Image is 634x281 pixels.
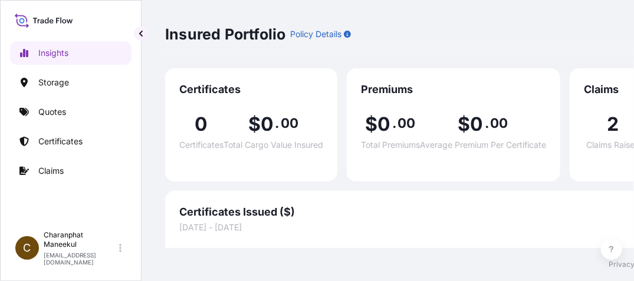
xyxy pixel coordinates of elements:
[44,230,117,249] p: Charanphat Maneekul
[224,141,323,149] span: Total Cargo Value Insured
[38,106,66,118] p: Quotes
[392,118,396,128] span: .
[24,242,31,254] span: C
[44,252,117,266] p: [EMAIL_ADDRESS][DOMAIN_NAME]
[458,115,470,134] span: $
[195,115,208,134] span: 0
[290,28,341,40] p: Policy Details
[281,118,298,128] span: 00
[165,25,285,44] p: Insured Portfolio
[377,115,390,134] span: 0
[10,159,132,183] a: Claims
[261,115,274,134] span: 0
[38,77,69,88] p: Storage
[38,135,83,147] p: Certificates
[420,141,546,149] span: Average Premium Per Certificate
[10,100,132,124] a: Quotes
[179,82,323,97] span: Certificates
[10,41,132,65] a: Insights
[365,115,377,134] span: $
[179,141,224,149] span: Certificates
[607,115,619,134] span: 2
[485,118,489,128] span: .
[490,118,508,128] span: 00
[38,165,64,177] p: Claims
[470,115,483,134] span: 0
[10,130,132,153] a: Certificates
[275,118,279,128] span: .
[38,47,68,59] p: Insights
[361,141,420,149] span: Total Premiums
[361,82,546,97] span: Premiums
[398,118,415,128] span: 00
[248,115,261,134] span: $
[10,71,132,94] a: Storage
